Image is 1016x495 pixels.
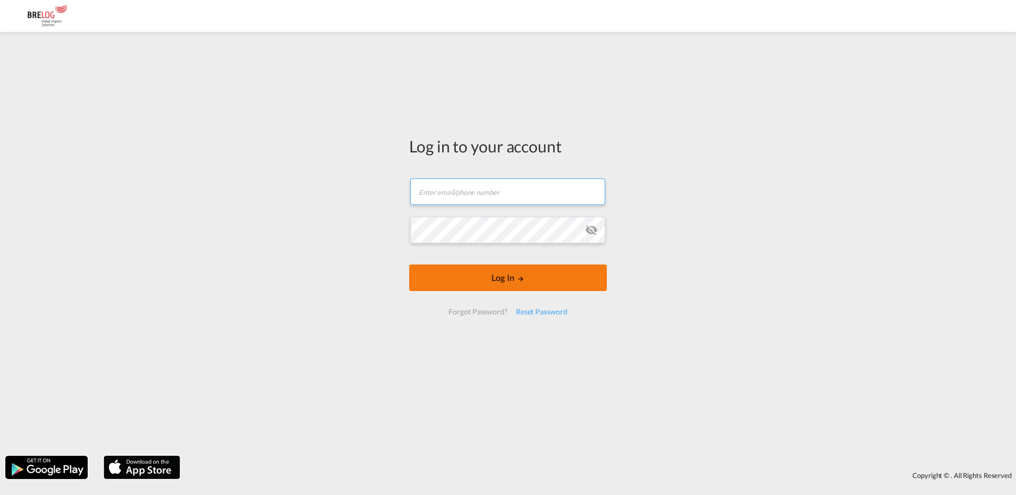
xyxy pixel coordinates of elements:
div: Reset Password [512,302,572,321]
img: google.png [4,455,89,480]
img: daae70a0ee2511ecb27c1fb462fa6191.png [16,4,88,28]
div: Forgot Password? [444,302,511,321]
md-icon: icon-eye-off [585,224,598,236]
div: Log in to your account [409,135,607,157]
button: LOGIN [409,264,607,291]
img: apple.png [103,455,181,480]
div: Copyright © . All Rights Reserved [185,466,1016,484]
input: Enter email/phone number [410,178,605,205]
